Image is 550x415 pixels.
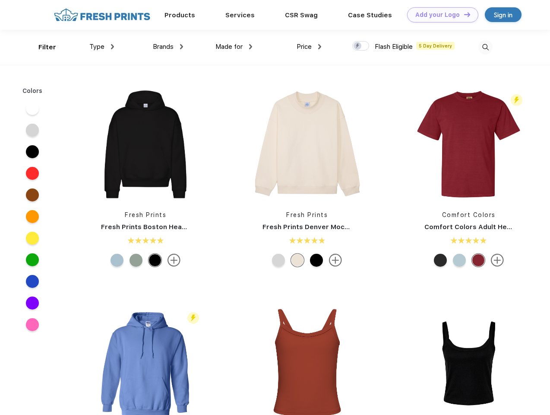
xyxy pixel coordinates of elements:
div: Sign in [494,10,512,20]
span: Brands [153,43,174,51]
img: func=resize&h=266 [88,87,203,202]
div: Add your Logo [415,11,460,19]
img: DT [464,12,470,17]
img: flash_active_toggle.svg [187,312,199,324]
div: Black [310,254,323,267]
a: Fresh Prints [125,211,166,218]
a: Fresh Prints [286,211,328,218]
a: Comfort Colors [442,211,496,218]
span: Flash Eligible [375,43,413,51]
div: Pepper [434,254,447,267]
span: Price [297,43,312,51]
img: more.svg [491,254,504,267]
img: func=resize&h=266 [411,87,526,202]
div: Filter [38,42,56,52]
div: Colors [16,86,49,96]
div: Chambray [453,254,466,267]
div: Sage Green [130,254,142,267]
a: Products [164,11,195,19]
img: more.svg [168,254,180,267]
div: Ash Grey [272,254,285,267]
a: Fresh Prints Boston Heavyweight Hoodie [101,223,237,231]
img: dropdown.png [180,44,183,49]
a: Sign in [485,7,522,22]
div: Buttermilk [291,254,304,267]
img: more.svg [329,254,342,267]
a: Fresh Prints Denver Mock Neck Heavyweight Sweatshirt [262,223,450,231]
div: Slate Blue [111,254,123,267]
img: fo%20logo%202.webp [51,7,153,22]
div: Black [149,254,161,267]
span: Made for [215,43,243,51]
img: dropdown.png [318,44,321,49]
img: func=resize&h=266 [250,87,364,202]
img: dropdown.png [111,44,114,49]
img: flash_active_toggle.svg [511,94,522,106]
img: desktop_search.svg [478,40,493,54]
span: Type [89,43,104,51]
div: Crimson [472,254,485,267]
span: 5 Day Delivery [416,42,455,50]
img: dropdown.png [249,44,252,49]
